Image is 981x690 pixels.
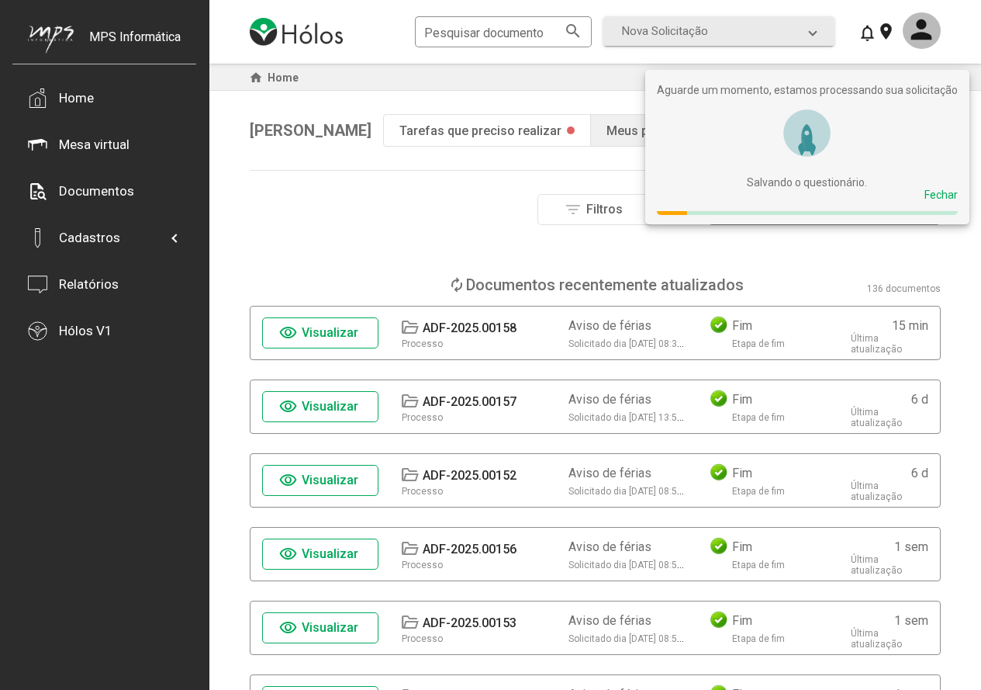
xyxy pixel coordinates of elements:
[279,397,298,416] mat-icon: visibility
[911,466,928,480] div: 6 d
[564,200,582,219] mat-icon: filter_list
[732,338,785,349] div: Etapa de fim
[606,123,687,138] div: Meus pedidos
[851,628,928,650] div: Última atualização
[568,539,651,554] div: Aviso de férias
[279,619,298,637] mat-icon: visibility
[250,121,371,140] span: [PERSON_NAME]
[851,407,928,428] div: Última atualização
[279,471,298,490] mat-icon: visibility
[423,394,516,409] div: ADF-2025.00157
[876,22,895,40] mat-icon: location_on
[262,539,378,570] button: Visualizar
[732,392,752,407] div: Fim
[268,71,299,84] span: Home
[732,560,785,570] div: Etapa de fim
[447,276,466,294] mat-icon: loop
[687,176,927,189] div: Salvando o questionário.
[59,183,134,199] div: Documentos
[537,194,654,225] button: Filtros
[657,84,958,96] div: Aguarde um momento, estamos processando sua solicitação
[402,633,443,644] div: Processo
[400,539,419,558] mat-icon: folder_open
[279,545,298,563] mat-icon: visibility
[568,392,651,407] div: Aviso de férias
[59,137,130,152] div: Mesa virtual
[59,230,120,245] div: Cadastros
[262,317,378,348] button: Visualizar
[250,18,343,46] img: logo-holos.png
[302,399,358,414] span: Visualizar
[400,392,419,411] mat-icon: folder_open
[402,412,443,423] div: Processo
[732,486,785,497] div: Etapa de fim
[564,21,582,40] mat-icon: search
[59,323,112,338] div: Hólos V1
[732,318,752,333] div: Fim
[28,214,181,261] mat-expansion-panel-header: Cadastros
[262,391,378,422] button: Visualizar
[851,480,928,502] div: Última atualização
[732,412,785,423] div: Etapa de fim
[400,318,419,337] mat-icon: folder_open
[262,465,378,496] button: Visualizar
[732,539,752,554] div: Fim
[423,542,516,557] div: ADF-2025.00156
[423,468,516,483] div: ADF-2025.00152
[761,96,854,170] img: rocket
[911,392,928,407] div: 6 d
[28,25,74,54] img: mps-image-cropped.png
[851,554,928,576] div: Última atualização
[867,283,941,294] div: 136 documentos
[568,466,651,480] div: Aviso de férias
[302,325,358,340] span: Visualizar
[603,16,834,46] mat-expansion-panel-header: Nova Solicitação
[924,189,958,201] div: Fechar
[423,321,516,335] div: ADF-2025.00158
[400,613,419,632] mat-icon: folder_open
[622,24,708,38] span: Nova Solicitação
[247,68,265,87] mat-icon: home
[302,620,358,635] span: Visualizar
[400,466,419,484] mat-icon: folder_open
[302,546,358,561] span: Visualizar
[59,90,94,106] div: Home
[892,318,928,333] div: 15 min
[402,486,443,497] div: Processo
[732,613,752,628] div: Fim
[568,613,651,628] div: Aviso de férias
[568,318,651,333] div: Aviso de férias
[402,560,443,570] div: Processo
[732,633,785,644] div: Etapa de fim
[402,338,443,349] div: Processo
[59,276,119,292] div: Relatórios
[586,202,623,217] span: Filtros
[262,612,378,643] button: Visualizar
[851,333,928,355] div: Última atualização
[894,539,928,554] div: 1 sem
[302,473,358,487] span: Visualizar
[399,123,561,138] div: Tarefas que preciso realizar
[894,613,928,628] div: 1 sem
[466,276,744,294] div: Documentos recentemente atualizados
[279,324,298,342] mat-icon: visibility
[89,29,181,68] div: MPS Informática
[732,466,752,480] div: Fim
[423,615,516,630] div: ADF-2025.00153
